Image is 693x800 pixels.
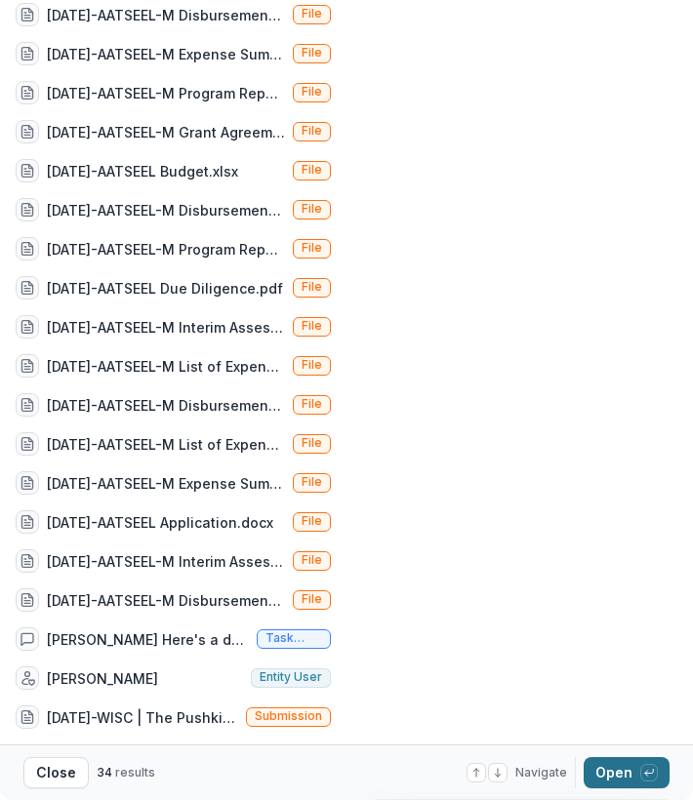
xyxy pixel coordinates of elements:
[47,434,285,455] div: [DATE]-AATSEEL-M List of Expenses #2.pdf
[302,358,322,372] span: File
[302,241,322,255] span: File
[23,757,89,788] button: Close
[302,436,322,450] span: File
[47,590,285,611] div: [DATE]-AATSEEL-M Disbursement #4 $31,754.docx
[47,551,285,572] div: [DATE]-AATSEEL-M Interim Assessment #2.docx
[47,278,283,299] div: [DATE]-AATSEEL Due Diligence.pdf
[302,514,322,528] span: File
[302,475,322,489] span: File
[47,512,273,533] div: [DATE]-AATSEEL Application.docx
[47,161,238,181] div: [DATE]-AATSEEL Budget.xlsx
[302,7,322,20] span: File
[47,395,285,416] div: [DATE]-AATSEEL-M Disbursement #1 $32,000.pdf
[47,668,158,689] div: [PERSON_NAME]
[302,46,322,60] span: File
[302,202,322,216] span: File
[302,592,322,606] span: File
[302,553,322,567] span: File
[47,356,285,377] div: [DATE]-AATSEEL-M List of Expenses #1.pdf
[47,44,285,64] div: [DATE]-AATSEEL-M Expense Summary #1.pdf
[302,397,322,411] span: File
[47,239,285,260] div: [DATE]-AATSEEL-M Program Report #1.pdf
[47,5,285,25] div: [DATE]-AATSEEL-M Disbursement #3 $32,000.pdf
[265,631,322,645] span: Task comment
[255,709,322,723] span: Submission
[47,707,238,728] div: [DATE]-WISC | The Pushkin Summer Institute: From High School to Professional [DEMOGRAPHIC_DATA] S...
[302,124,322,138] span: File
[584,757,670,788] button: Open
[302,85,322,99] span: File
[47,122,285,142] div: [DATE]-AATSEEL-M Grant Agreement_fully executed.pdf
[115,765,155,780] span: results
[515,764,567,781] span: Navigate
[47,83,285,103] div: [DATE]-AATSEEL-M Program Report #2.pdf
[302,163,322,177] span: File
[47,629,249,650] div: [PERSON_NAME] Here's a draft for AATSEEL!
[47,473,285,494] div: [DATE]-AATSEEL-M Expense Summary #2.pdf
[97,765,112,780] span: 34
[260,670,322,684] span: Entity user
[47,317,285,338] div: [DATE]-AATSEEL-M Interim Assessment #1.docx
[302,280,322,294] span: File
[302,319,322,333] span: File
[47,200,285,220] div: [DATE]-AATSEEL-M Disbursement #2 $32,000.pdf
